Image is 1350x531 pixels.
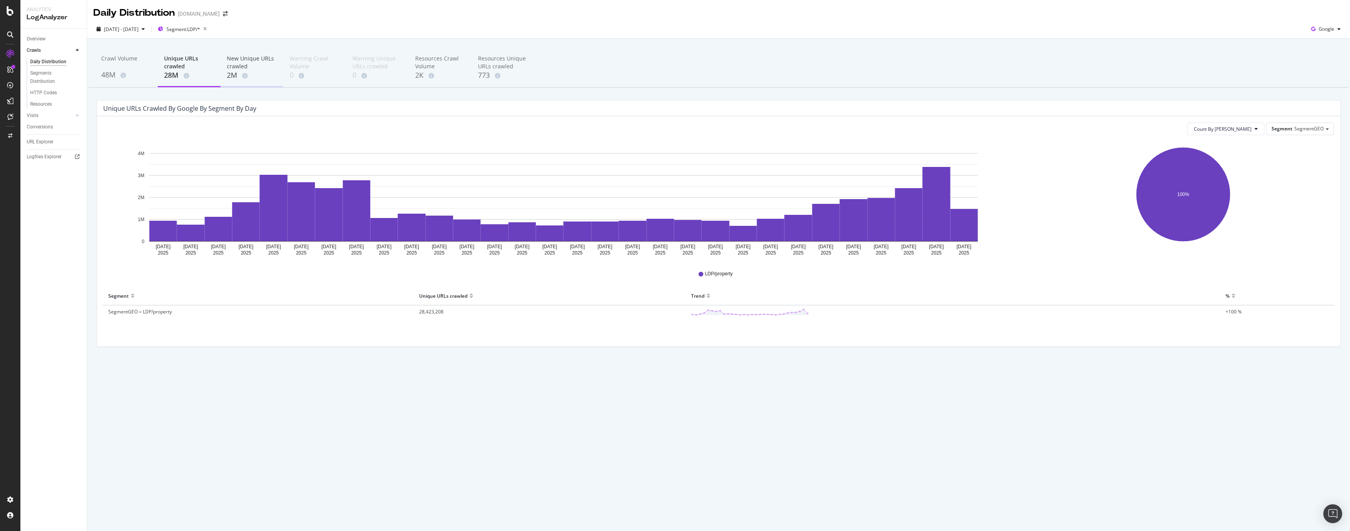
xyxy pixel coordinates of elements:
text: [DATE] [349,244,364,249]
text: [DATE] [956,244,971,249]
text: 2025 [351,250,362,256]
div: 0 [290,70,340,81]
text: 2025 [848,250,859,256]
text: 2025 [158,250,168,256]
span: Google [1319,26,1334,32]
text: 4M [138,151,144,156]
text: [DATE] [929,244,944,249]
text: [DATE] [266,244,281,249]
span: LDP/property [705,271,733,277]
text: [DATE] [901,244,916,249]
div: Trend [691,289,704,302]
text: 2025 [407,250,417,256]
text: 1M [138,217,144,222]
span: 28,423,208 [419,308,443,315]
text: [DATE] [211,244,226,249]
button: Segment:LDP/* [155,23,210,35]
div: Visits [27,112,38,120]
div: % [1226,289,1230,302]
text: 100% [1177,192,1189,197]
text: 2025 [876,250,887,256]
div: Unique URLs crawled by google by Segment by Day [103,104,256,112]
svg: A chart. [1032,141,1334,259]
text: 2025 [628,250,638,256]
text: [DATE] [846,244,861,249]
text: 2025 [821,250,831,256]
text: 2025 [296,250,306,256]
div: 2M [227,70,277,81]
svg: A chart. [103,141,1024,259]
text: 2025 [379,250,389,256]
text: [DATE] [598,244,613,249]
text: [DATE] [542,244,557,249]
div: Conversions [27,123,53,131]
a: Visits [27,112,73,120]
text: 2025 [903,250,914,256]
span: Segment: LDP/* [166,26,200,33]
a: HTTP Codes [30,89,81,97]
div: URL Explorer [27,138,53,146]
text: 3M [138,173,144,178]
text: [DATE] [432,244,447,249]
div: Crawl Volume [101,55,151,70]
text: 2025 [324,250,334,256]
div: arrow-right-arrow-left [223,11,228,16]
div: Overview [27,35,46,43]
text: 2025 [186,250,196,256]
text: 2025 [213,250,224,256]
text: 2025 [600,250,610,256]
text: [DATE] [487,244,502,249]
div: Unique URLs crawled [164,55,214,70]
text: [DATE] [708,244,723,249]
text: [DATE] [791,244,806,249]
text: 2025 [959,250,969,256]
text: [DATE] [819,244,834,249]
text: [DATE] [404,244,419,249]
a: Segments Distribution [30,69,81,86]
text: 2025 [572,250,583,256]
text: 2025 [489,250,500,256]
div: LogAnalyzer [27,13,80,22]
a: Crawls [27,46,73,55]
div: Resources Crawl Volume [415,55,465,70]
div: Daily Distribution [30,58,66,66]
a: Resources [30,100,81,108]
div: Resources Unique URLs crawled [478,55,528,70]
div: 28M [164,70,214,81]
button: [DATE] - [DATE] [93,23,148,35]
text: [DATE] [763,244,778,249]
div: Unique URLs crawled [419,289,467,302]
span: SegmentGEO [1294,125,1324,132]
a: Overview [27,35,81,43]
text: 2025 [682,250,693,256]
text: 2M [138,195,144,200]
text: 2025 [462,250,472,256]
button: Google [1308,23,1344,35]
div: 48M [101,70,151,80]
div: Logfiles Explorer [27,153,62,161]
text: [DATE] [156,244,171,249]
text: 2025 [793,250,804,256]
div: Segments Distribution [30,69,74,86]
text: 2025 [765,250,776,256]
div: [DOMAIN_NAME] [178,10,220,18]
a: Daily Distribution [30,58,81,66]
div: HTTP Codes [30,89,57,97]
div: 0 [352,70,403,81]
div: Daily Distribution [93,6,175,20]
text: 2025 [268,250,279,256]
text: [DATE] [735,244,750,249]
div: Warning Crawl Volume [290,55,340,70]
a: Logfiles Explorer [27,153,81,161]
span: SegmentGEO = LDP/property [108,308,172,315]
text: 2025 [544,250,555,256]
div: Resources [30,100,52,108]
text: [DATE] [294,244,309,249]
text: 2025 [931,250,942,256]
div: Open Intercom Messenger [1323,504,1342,523]
div: Segment [108,289,129,302]
span: [DATE] - [DATE] [104,26,139,33]
text: [DATE] [625,244,640,249]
